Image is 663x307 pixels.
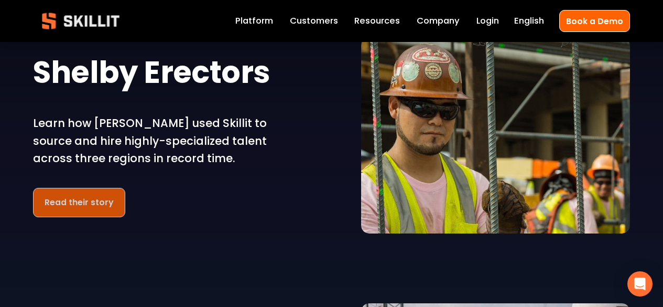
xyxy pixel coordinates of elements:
[33,114,302,167] p: Learn how [PERSON_NAME] used Skillit to source and hire highly-specialized talent across three re...
[33,188,125,217] a: Read their story
[33,49,270,101] strong: Shelby Erectors
[235,14,273,28] a: Platform
[290,14,338,28] a: Customers
[476,14,499,28] a: Login
[514,15,544,28] span: English
[33,5,128,37] img: Skillit
[417,14,460,28] a: Company
[627,271,653,297] div: Open Intercom Messenger
[514,14,544,28] div: language picker
[354,14,400,28] a: folder dropdown
[354,15,400,28] span: Resources
[559,10,630,31] a: Book a Demo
